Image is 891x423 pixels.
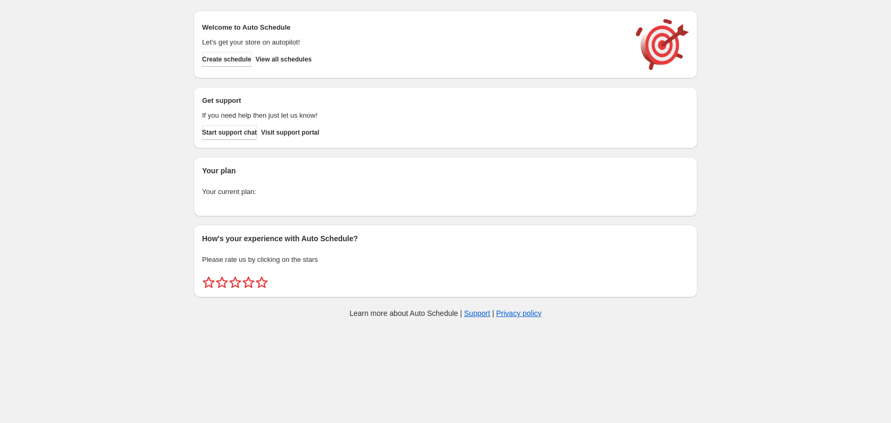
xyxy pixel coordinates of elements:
[202,165,689,176] h2: Your plan
[261,128,319,137] span: Visit support portal
[261,125,319,140] a: Visit support portal
[202,37,625,48] p: Let's get your store on autopilot!
[202,95,625,106] h2: Get support
[496,309,542,318] a: Privacy policy
[202,55,251,64] span: Create schedule
[464,309,490,318] a: Support
[202,125,257,140] a: Start support chat
[256,55,312,64] span: View all schedules
[256,52,312,67] button: View all schedules
[202,187,689,197] p: Your current plan:
[350,308,541,319] p: Learn more about Auto Schedule | |
[202,110,625,121] p: If you need help then just let us know!
[202,128,257,137] span: Start support chat
[202,254,689,265] p: Please rate us by clicking on the stars
[202,52,251,67] button: Create schedule
[202,233,689,244] h2: How's your experience with Auto Schedule?
[202,22,625,33] h2: Welcome to Auto Schedule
